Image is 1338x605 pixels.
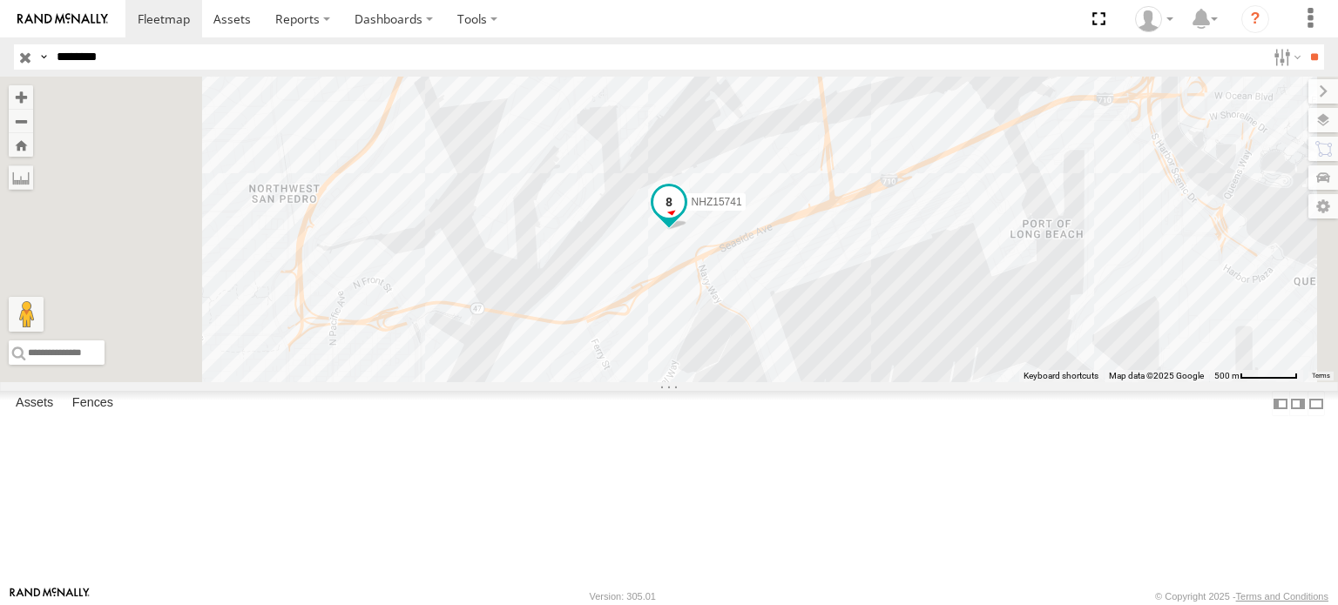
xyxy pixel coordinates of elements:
[1272,391,1289,416] label: Dock Summary Table to the Left
[1209,370,1303,382] button: Map Scale: 500 m per 63 pixels
[590,591,656,602] div: Version: 305.01
[9,133,33,157] button: Zoom Home
[1289,391,1307,416] label: Dock Summary Table to the Right
[64,392,122,416] label: Fences
[1241,5,1269,33] i: ?
[7,392,62,416] label: Assets
[9,165,33,190] label: Measure
[10,588,90,605] a: Visit our Website
[1024,370,1098,382] button: Keyboard shortcuts
[1155,591,1328,602] div: © Copyright 2025 -
[1214,371,1240,380] span: 500 m
[1129,6,1179,32] div: Zulema McIntosch
[692,196,742,208] span: NHZ15741
[9,85,33,109] button: Zoom in
[1308,194,1338,218] label: Map Settings
[9,297,44,332] button: Drag Pegman onto the map to open Street View
[1312,373,1330,380] a: Terms
[37,44,51,70] label: Search Query
[1109,371,1204,380] span: Map data ©2025 Google
[1267,44,1304,70] label: Search Filter Options
[1308,391,1325,416] label: Hide Summary Table
[1236,591,1328,602] a: Terms and Conditions
[17,13,108,25] img: rand-logo.svg
[9,109,33,133] button: Zoom out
